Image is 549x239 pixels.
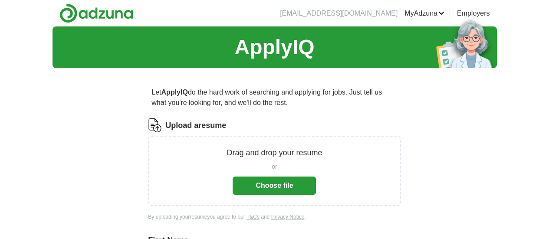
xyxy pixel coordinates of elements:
[271,214,305,220] a: Privacy Notice
[148,84,401,111] p: Let do the hard work of searching and applying for jobs. Just tell us what you're looking for, an...
[148,118,162,132] img: CV Icon
[227,147,322,159] p: Drag and drop your resume
[234,32,314,63] h1: ApplyIQ
[148,213,401,221] div: By uploading your resume you agree to our and .
[247,214,260,220] a: T&Cs
[457,8,490,19] a: Employers
[161,88,188,96] strong: ApplyIQ
[404,8,444,19] a: MyAdzuna
[59,3,133,23] img: Adzuna logo
[165,120,226,131] label: Upload a resume
[233,177,316,195] button: Choose file
[280,8,398,19] li: [EMAIL_ADDRESS][DOMAIN_NAME]
[272,162,277,171] span: or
